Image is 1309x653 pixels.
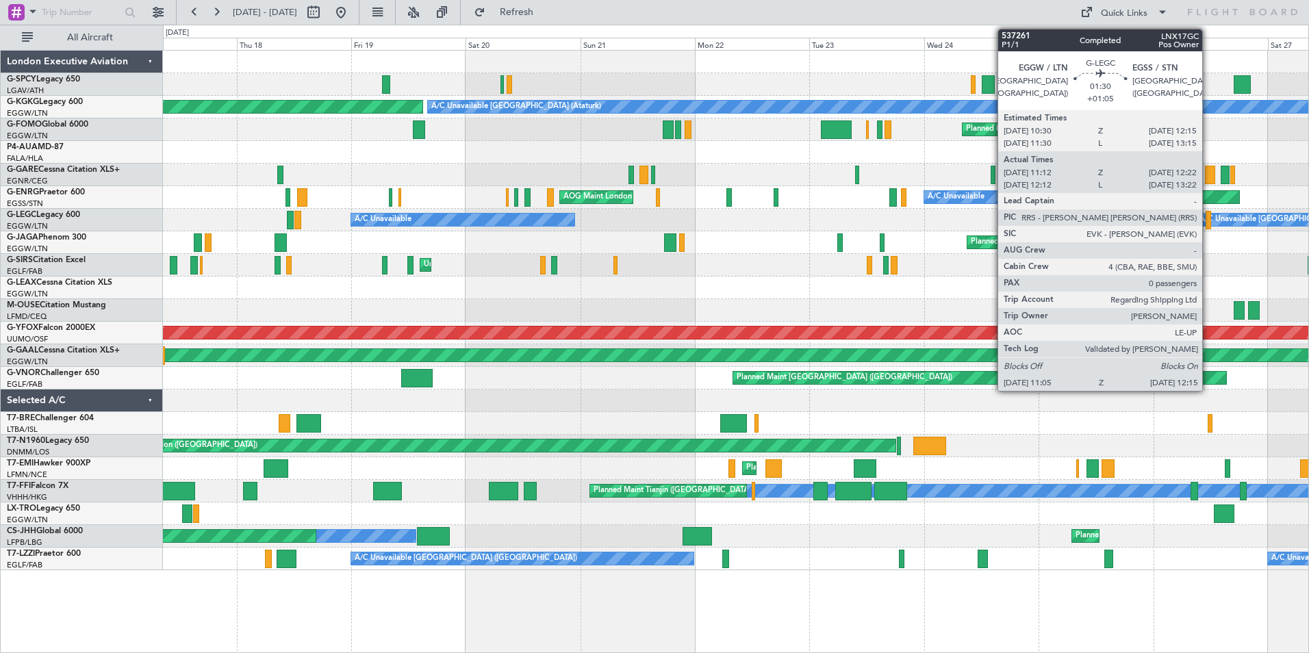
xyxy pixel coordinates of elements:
[468,1,550,23] button: Refresh
[7,244,48,254] a: EGGW/LTN
[7,414,35,422] span: T7-BRE
[355,548,577,569] div: A/C Unavailable [GEOGRAPHIC_DATA] ([GEOGRAPHIC_DATA])
[7,379,42,389] a: EGLF/FAB
[7,414,94,422] a: T7-BREChallenger 604
[7,527,83,535] a: CS-JHHGlobal 6000
[7,75,36,84] span: G-SPCY
[1154,38,1268,50] div: Fri 26
[7,504,80,513] a: LX-TROLegacy 650
[122,38,236,50] div: Wed 17
[15,27,149,49] button: All Aircraft
[7,311,47,322] a: LFMD/CEQ
[7,233,86,242] a: G-JAGAPhenom 300
[7,492,47,502] a: VHHH/HKG
[7,459,90,468] a: T7-EMIHawker 900XP
[166,27,189,39] div: [DATE]
[7,334,48,344] a: UUMO/OSF
[928,187,984,207] div: A/C Unavailable
[7,176,48,186] a: EGNR/CEG
[466,38,580,50] div: Sat 20
[7,98,83,106] a: G-KGKGLegacy 600
[7,301,40,309] span: M-OUSE
[351,38,466,50] div: Fri 19
[7,233,38,242] span: G-JAGA
[1039,38,1153,50] div: Thu 25
[7,131,48,141] a: EGGW/LTN
[7,98,39,106] span: G-KGKG
[7,279,36,287] span: G-LEAX
[7,289,48,299] a: EGGW/LTN
[104,435,257,456] div: AOG Maint London ([GEOGRAPHIC_DATA])
[7,256,33,264] span: G-SIRS
[7,120,88,129] a: G-FOMOGlobal 6000
[7,346,38,355] span: G-GAAL
[7,266,42,277] a: EGLF/FAB
[563,187,717,207] div: AOG Maint London ([GEOGRAPHIC_DATA])
[7,324,38,332] span: G-YFOX
[809,38,924,50] div: Tue 23
[746,458,877,478] div: Planned Maint [GEOGRAPHIC_DATA]
[7,369,99,377] a: G-VNORChallenger 650
[7,424,38,435] a: LTBA/ISL
[7,346,120,355] a: G-GAALCessna Citation XLS+
[1076,526,1291,546] div: Planned Maint [GEOGRAPHIC_DATA] ([GEOGRAPHIC_DATA])
[233,6,297,18] span: [DATE] - [DATE]
[7,515,48,525] a: EGGW/LTN
[7,221,48,231] a: EGGW/LTN
[7,75,80,84] a: G-SPCYLegacy 650
[1073,1,1175,23] button: Quick Links
[1101,7,1147,21] div: Quick Links
[7,527,36,535] span: CS-JHH
[7,504,36,513] span: LX-TRO
[581,38,695,50] div: Sun 21
[7,256,86,264] a: G-SIRSCitation Excel
[7,143,38,151] span: P4-AUA
[7,199,43,209] a: EGSS/STN
[971,232,1186,253] div: Planned Maint [GEOGRAPHIC_DATA] ([GEOGRAPHIC_DATA])
[7,211,80,219] a: G-LEGCLegacy 600
[7,459,34,468] span: T7-EMI
[424,255,649,275] div: Unplanned Maint [GEOGRAPHIC_DATA] ([GEOGRAPHIC_DATA])
[7,108,48,118] a: EGGW/LTN
[594,481,753,501] div: Planned Maint Tianjin ([GEOGRAPHIC_DATA])
[7,437,45,445] span: T7-N1960
[237,38,351,50] div: Thu 18
[7,447,49,457] a: DNMM/LOS
[42,2,120,23] input: Trip Number
[7,482,68,490] a: T7-FFIFalcon 7X
[695,38,809,50] div: Mon 22
[431,97,601,117] div: A/C Unavailable [GEOGRAPHIC_DATA] (Ataturk)
[7,188,39,196] span: G-ENRG
[7,482,31,490] span: T7-FFI
[36,33,144,42] span: All Aircraft
[7,166,120,174] a: G-GARECessna Citation XLS+
[7,211,36,219] span: G-LEGC
[737,368,952,388] div: Planned Maint [GEOGRAPHIC_DATA] ([GEOGRAPHIC_DATA])
[7,301,106,309] a: M-OUSECitation Mustang
[7,279,112,287] a: G-LEAXCessna Citation XLS
[7,143,64,151] a: P4-AUAMD-87
[7,357,48,367] a: EGGW/LTN
[7,437,89,445] a: T7-N1960Legacy 650
[7,369,40,377] span: G-VNOR
[7,166,38,174] span: G-GARE
[7,324,95,332] a: G-YFOXFalcon 2000EX
[355,209,411,230] div: A/C Unavailable
[7,550,81,558] a: T7-LZZIPraetor 600
[7,153,43,164] a: FALA/HLA
[7,470,47,480] a: LFMN/NCE
[924,38,1039,50] div: Wed 24
[488,8,546,17] span: Refresh
[7,550,35,558] span: T7-LZZI
[7,86,44,96] a: LGAV/ATH
[7,537,42,548] a: LFPB/LBG
[7,560,42,570] a: EGLF/FAB
[7,120,42,129] span: G-FOMO
[7,188,85,196] a: G-ENRGPraetor 600
[966,119,1182,140] div: Planned Maint [GEOGRAPHIC_DATA] ([GEOGRAPHIC_DATA])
